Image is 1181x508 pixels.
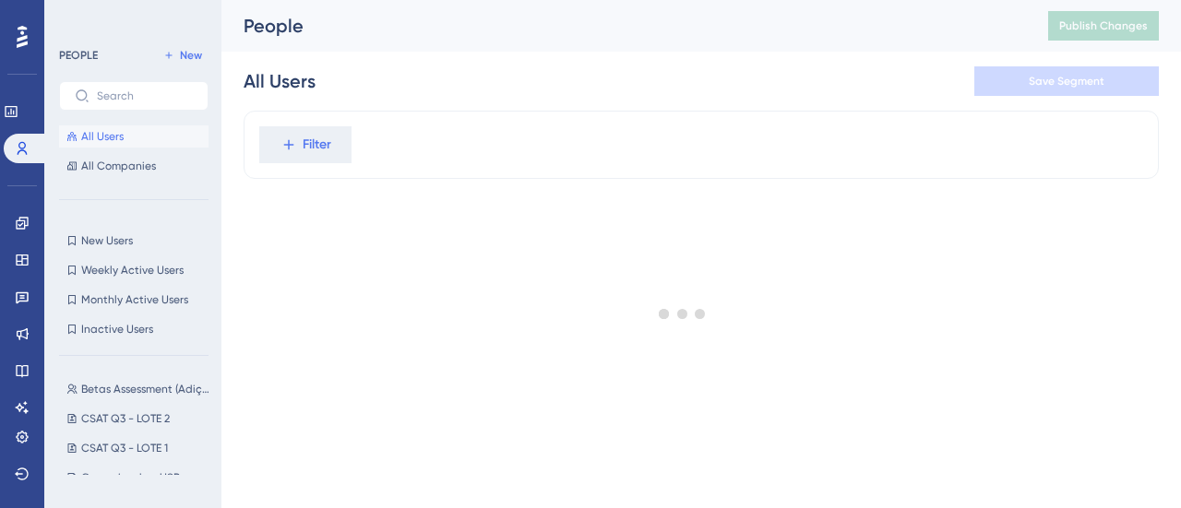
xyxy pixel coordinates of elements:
[157,44,209,66] button: New
[59,230,209,252] button: New Users
[59,408,220,430] button: CSAT Q3 - LOTE 2
[1048,11,1159,41] button: Publish Changes
[244,13,1002,39] div: People
[81,159,156,173] span: All Companies
[59,378,220,400] button: Betas Assessment (Adição manual)
[97,89,193,102] input: Search
[81,233,133,248] span: New Users
[81,322,153,337] span: Inactive Users
[81,382,212,396] span: Betas Assessment (Adição manual)
[59,125,209,148] button: All Users
[1059,18,1148,33] span: Publish Changes
[244,68,316,94] div: All Users
[59,289,209,311] button: Monthly Active Users
[1029,74,1104,89] span: Save Segment
[81,263,184,278] span: Weekly Active Users
[180,48,202,63] span: New
[81,441,168,455] span: CSAT Q3 - LOTE 1
[81,292,188,307] span: Monthly Active Users
[59,318,209,340] button: Inactive Users
[81,411,170,426] span: CSAT Q3 - LOTE 2
[81,470,180,485] span: Comunicado - USP
[59,467,220,489] button: Comunicado - USP
[59,437,220,459] button: CSAT Q3 - LOTE 1
[81,129,124,144] span: All Users
[59,155,209,177] button: All Companies
[59,48,98,63] div: PEOPLE
[974,66,1159,96] button: Save Segment
[59,259,209,281] button: Weekly Active Users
